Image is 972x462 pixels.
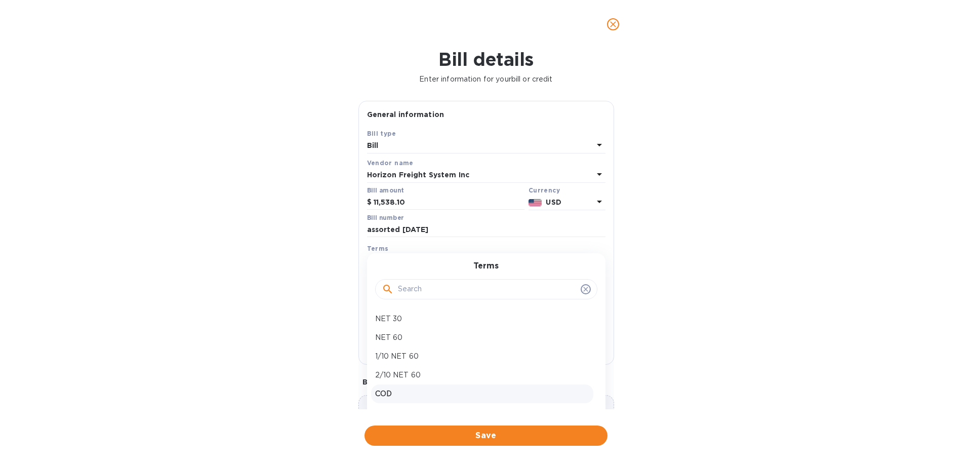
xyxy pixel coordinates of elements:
[367,195,374,210] div: $
[375,332,589,343] p: NET 60
[375,314,589,324] p: NET 30
[8,74,964,85] p: Enter information for your bill or credit
[362,377,610,387] p: Bill image
[601,12,625,36] button: close
[375,389,589,399] p: COD
[374,195,524,210] input: $ Enter bill amount
[375,351,589,362] p: 1/10 NET 60
[367,159,414,167] b: Vendor name
[364,426,607,446] button: Save
[473,261,499,271] h3: Terms
[373,430,599,442] span: Save
[367,141,379,149] b: Bill
[375,370,589,380] p: 2/10 NET 60
[367,256,413,266] p: Select terms
[8,49,964,70] h1: Bill details
[529,199,542,206] img: USD
[367,110,444,119] b: General information
[367,171,469,179] b: Horizon Freight System Inc
[367,130,396,137] b: Bill type
[367,215,403,221] label: Bill number
[367,222,605,238] input: Enter bill number
[529,186,560,194] b: Currency
[367,187,403,194] label: Bill amount
[546,198,561,206] b: USD
[398,282,577,297] input: Search
[367,245,389,252] b: Terms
